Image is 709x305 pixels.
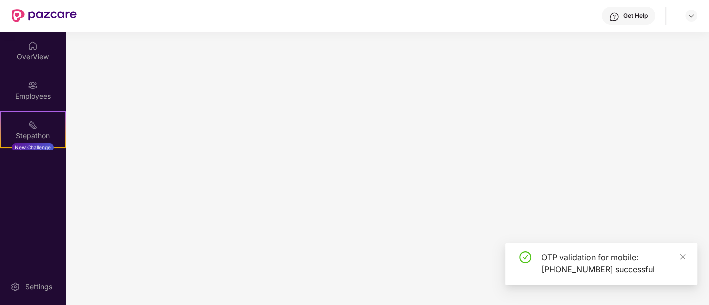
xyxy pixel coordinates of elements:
[623,12,648,20] div: Get Help
[12,143,54,151] div: New Challenge
[12,9,77,22] img: New Pazcare Logo
[519,251,531,263] span: check-circle
[609,12,619,22] img: svg+xml;base64,PHN2ZyBpZD0iSGVscC0zMngzMiIgeG1sbnM9Imh0dHA6Ly93d3cudzMub3JnLzIwMDAvc3ZnIiB3aWR0aD...
[28,80,38,90] img: svg+xml;base64,PHN2ZyBpZD0iRW1wbG95ZWVzIiB4bWxucz0iaHR0cDovL3d3dy53My5vcmcvMjAwMC9zdmciIHdpZHRoPS...
[10,282,20,292] img: svg+xml;base64,PHN2ZyBpZD0iU2V0dGluZy0yMHgyMCIgeG1sbnM9Imh0dHA6Ly93d3cudzMub3JnLzIwMDAvc3ZnIiB3aW...
[22,282,55,292] div: Settings
[1,131,65,141] div: Stepathon
[28,120,38,130] img: svg+xml;base64,PHN2ZyB4bWxucz0iaHR0cDovL3d3dy53My5vcmcvMjAwMC9zdmciIHdpZHRoPSIyMSIgaGVpZ2h0PSIyMC...
[541,251,685,275] div: OTP validation for mobile: [PHONE_NUMBER] successful
[687,12,695,20] img: svg+xml;base64,PHN2ZyBpZD0iRHJvcGRvd24tMzJ4MzIiIHhtbG5zPSJodHRwOi8vd3d3LnczLm9yZy8yMDAwL3N2ZyIgd2...
[28,41,38,51] img: svg+xml;base64,PHN2ZyBpZD0iSG9tZSIgeG1sbnM9Imh0dHA6Ly93d3cudzMub3JnLzIwMDAvc3ZnIiB3aWR0aD0iMjAiIG...
[679,253,686,260] span: close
